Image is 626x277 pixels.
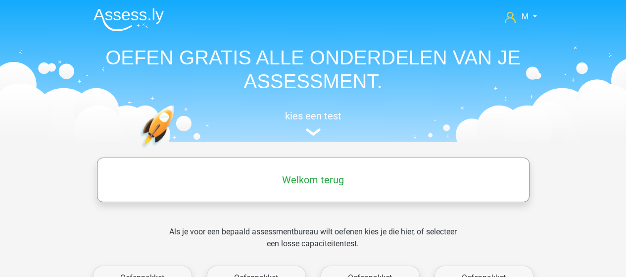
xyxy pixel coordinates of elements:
[161,226,465,262] div: Als je voor een bepaald assessmentbureau wilt oefenen kies je die hier, of selecteer een losse ca...
[86,46,541,93] h1: OEFEN GRATIS ALLE ONDERDELEN VAN JE ASSESSMENT.
[102,174,525,186] h5: Welkom terug
[86,110,541,122] h5: kies een test
[306,128,321,136] img: assessment
[86,110,541,136] a: kies een test
[522,12,529,21] span: M
[94,8,164,31] img: Assessly
[501,11,540,23] a: M
[140,105,213,195] img: oefenen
